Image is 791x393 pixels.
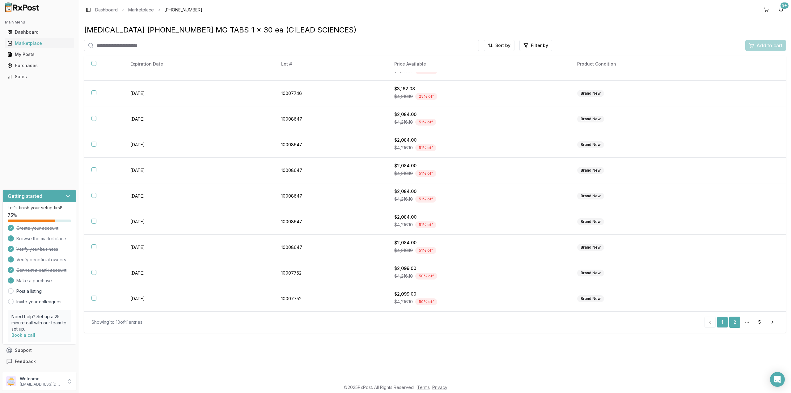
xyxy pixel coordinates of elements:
[570,56,740,72] th: Product Condition
[394,196,413,202] span: $4,216.10
[394,145,413,151] span: $4,216.10
[780,2,789,9] div: 9+
[16,246,58,252] span: Verify your business
[95,7,118,13] a: Dashboard
[2,49,76,59] button: My Posts
[394,273,413,279] span: $4,216.10
[274,81,387,106] td: 10007746
[123,56,273,72] th: Expiration Date
[577,270,604,276] div: Brand New
[7,29,71,35] div: Dashboard
[16,299,61,305] a: Invite your colleagues
[16,257,66,263] span: Verify beneficial owners
[8,212,17,218] span: 75 %
[11,314,67,332] p: Need help? Set up a 25 minute call with our team to set up.
[5,71,74,82] a: Sales
[95,7,202,13] nav: breadcrumb
[274,132,387,158] td: 10008647
[577,295,604,302] div: Brand New
[16,267,66,273] span: Connect a bank account
[729,317,740,328] a: 2
[274,260,387,286] td: 10007752
[8,192,42,200] h3: Getting started
[394,119,413,125] span: $4,216.10
[577,116,604,122] div: Brand New
[577,90,604,97] div: Brand New
[274,106,387,132] td: 10008647
[776,5,786,15] button: 9+
[394,240,562,246] div: $2,084.00
[6,376,16,386] img: User avatar
[394,86,562,92] div: $3,162.08
[704,317,779,328] nav: pagination
[717,317,728,328] a: 1
[16,288,42,294] a: Post a listing
[394,299,413,305] span: $4,216.10
[415,144,436,151] div: 51 % off
[123,209,273,235] td: [DATE]
[274,56,387,72] th: Lot #
[5,20,74,25] h2: Main Menu
[519,40,552,51] button: Filter by
[770,372,785,387] div: Open Intercom Messenger
[16,225,58,231] span: Create your account
[7,74,71,80] div: Sales
[2,356,76,367] button: Feedback
[5,49,74,60] a: My Posts
[274,158,387,183] td: 10008647
[123,235,273,260] td: [DATE]
[128,7,154,13] a: Marketplace
[577,141,604,148] div: Brand New
[417,385,430,390] a: Terms
[274,183,387,209] td: 10008647
[15,358,36,365] span: Feedback
[577,167,604,174] div: Brand New
[415,196,436,203] div: 51 % off
[415,221,436,228] div: 51 % off
[16,278,52,284] span: Make a purchase
[415,93,437,100] div: 25 % off
[91,319,142,325] div: Showing 1 to 10 of 41 entries
[415,119,436,126] div: 51 % off
[394,214,562,220] div: $2,084.00
[123,81,273,106] td: [DATE]
[394,188,562,194] div: $2,084.00
[2,27,76,37] button: Dashboard
[7,51,71,58] div: My Posts
[394,222,413,228] span: $4,216.10
[415,298,437,305] div: 50 % off
[754,317,765,328] a: 5
[123,132,273,158] td: [DATE]
[2,38,76,48] button: Marketplace
[577,218,604,225] div: Brand New
[123,106,273,132] td: [DATE]
[2,345,76,356] button: Support
[766,317,779,328] a: Go to next page
[7,40,71,46] div: Marketplace
[123,260,273,286] td: [DATE]
[387,56,569,72] th: Price Available
[5,60,74,71] a: Purchases
[5,38,74,49] a: Marketplace
[2,2,42,12] img: RxPost Logo
[394,137,562,143] div: $2,084.00
[415,273,437,280] div: 50 % off
[7,62,71,69] div: Purchases
[20,376,63,382] p: Welcome
[5,27,74,38] a: Dashboard
[394,93,413,100] span: $4,216.10
[274,209,387,235] td: 10008647
[415,247,436,254] div: 51 % off
[16,236,66,242] span: Browse the marketplace
[123,158,273,183] td: [DATE]
[394,163,562,169] div: $2,084.00
[11,332,35,338] a: Book a call
[164,7,202,13] span: [PHONE_NUMBER]
[484,40,514,51] button: Sort by
[577,193,604,199] div: Brand New
[274,235,387,260] td: 10008647
[20,382,63,387] p: [EMAIL_ADDRESS][DOMAIN_NAME]
[531,42,548,49] span: Filter by
[123,183,273,209] td: [DATE]
[8,205,71,211] p: Let's finish your setup first!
